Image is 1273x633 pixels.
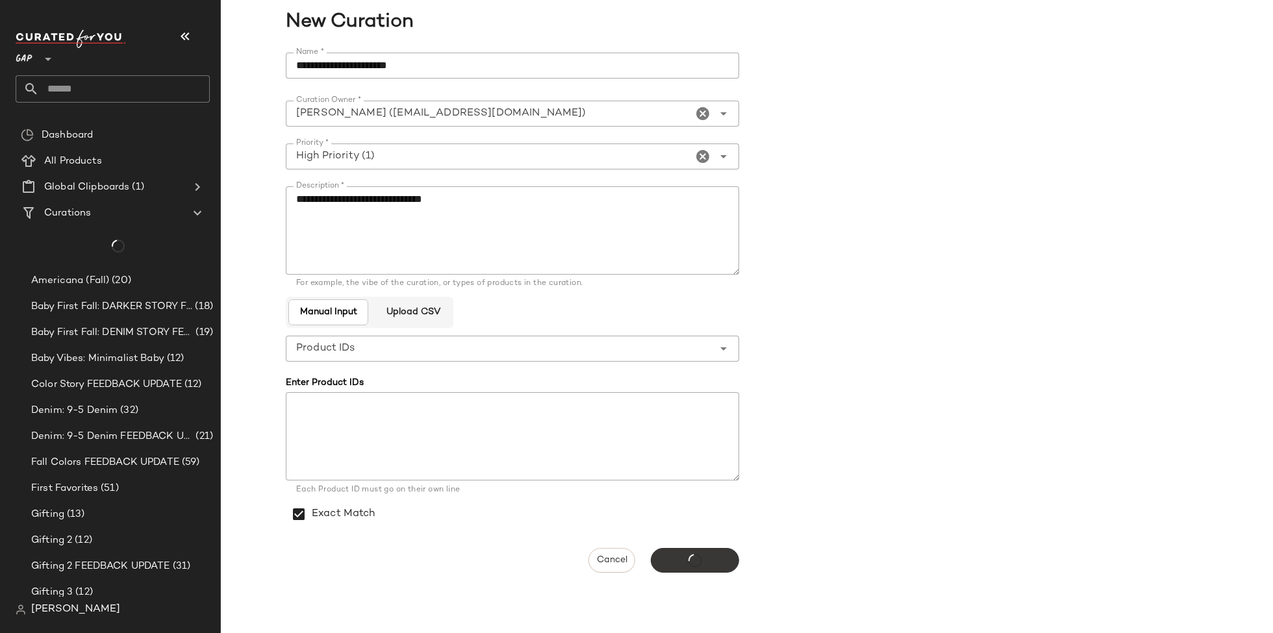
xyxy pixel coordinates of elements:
[695,149,711,164] i: Clear Priority *
[170,559,191,574] span: (31)
[296,341,355,356] span: Product IDs
[44,180,129,195] span: Global Clipboards
[64,507,85,522] span: (13)
[296,280,729,288] div: For example, the vibe of the curation, or types of products in the curation.
[31,559,170,574] span: Gifting 2 FEEDBACK UPDATE
[31,507,64,522] span: Gifting
[221,8,1265,37] span: New Curation
[182,377,202,392] span: (12)
[72,533,92,548] span: (12)
[193,325,213,340] span: (19)
[118,403,138,418] span: (32)
[16,30,126,48] img: cfy_white_logo.C9jOOHJF.svg
[31,602,120,617] span: [PERSON_NAME]
[31,273,109,288] span: Americana (Fall)
[31,299,192,314] span: Baby First Fall: DARKER STORY FEEDBACK UPDATE
[109,273,131,288] span: (20)
[21,129,34,142] img: svg%3e
[596,555,627,565] span: Cancel
[164,351,184,366] span: (12)
[129,180,144,195] span: (1)
[73,585,93,600] span: (12)
[385,307,440,317] span: Upload CSV
[179,455,200,470] span: (59)
[31,585,73,600] span: Gifting 3
[193,429,213,444] span: (21)
[31,429,193,444] span: Denim: 9-5 Denim FEEDBACK UPDATE
[31,455,179,470] span: Fall Colors FEEDBACK UPDATE
[16,604,26,615] img: svg%3e
[299,307,357,317] span: Manual Input
[31,351,164,366] span: Baby Vibes: Minimalist Baby
[286,376,739,390] div: Enter Product IDs
[31,325,193,340] span: Baby First Fall: DENIM STORY FEEDBACK UPDATE
[31,403,118,418] span: Denim: 9-5 Denim
[375,299,450,325] button: Upload CSV
[716,149,731,164] i: Open
[312,496,375,532] label: Exact Match
[16,44,32,68] span: GAP
[695,106,711,121] i: Clear Curation Owner *
[588,548,635,573] button: Cancel
[44,206,91,221] span: Curations
[31,533,72,548] span: Gifting 2
[288,299,368,325] button: Manual Input
[31,481,98,496] span: First Favorites
[31,377,182,392] span: Color Story FEEDBACK UPDATE
[192,299,213,314] span: (18)
[98,481,119,496] span: (51)
[296,484,729,496] div: Each Product ID must go on their own line
[44,154,102,169] span: All Products
[42,128,93,143] span: Dashboard
[716,106,731,121] i: Open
